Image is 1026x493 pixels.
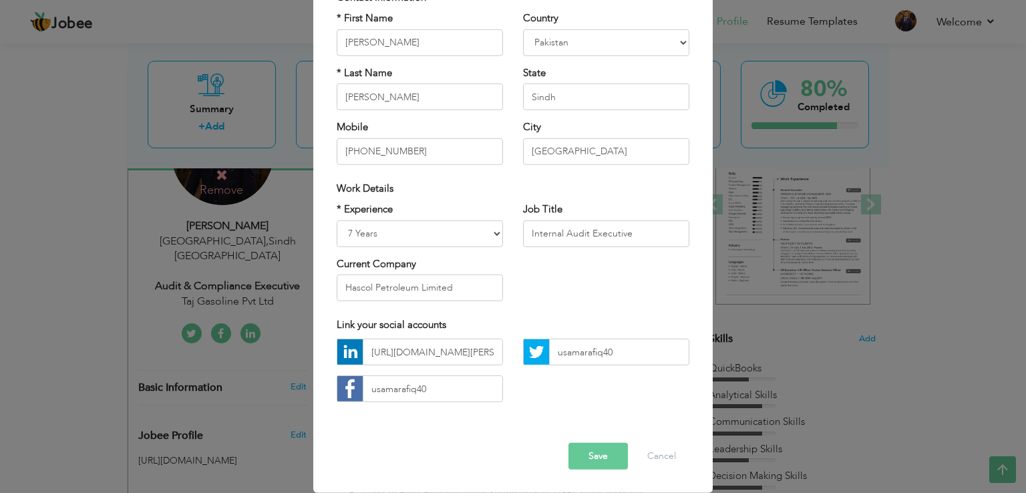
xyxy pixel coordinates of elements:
[523,66,546,80] label: State
[337,318,446,331] span: Link your social accounts
[523,202,562,216] label: Job Title
[549,339,689,365] input: Profile Link
[524,339,549,365] img: Twitter
[337,202,393,216] label: * Experience
[337,11,393,25] label: * First Name
[363,339,503,365] input: Profile Link
[337,257,416,271] label: Current Company
[363,375,503,402] input: Profile Link
[523,11,558,25] label: Country
[634,443,689,470] button: Cancel
[523,120,541,134] label: City
[337,376,363,401] img: facebook
[337,339,363,365] img: linkedin
[568,443,628,470] button: Save
[337,66,392,80] label: * Last Name
[337,120,368,134] label: Mobile
[337,181,393,194] span: Work Details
